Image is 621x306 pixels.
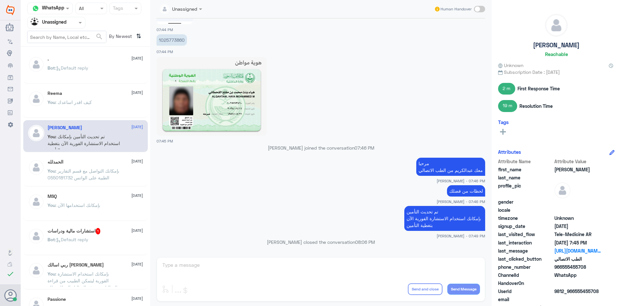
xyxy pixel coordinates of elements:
img: 1338775417824879.jpg [157,57,267,136]
button: Send Message [447,284,480,295]
p: [PERSON_NAME] closed the conversation [157,239,485,245]
p: [PERSON_NAME] joined the conversation [157,144,485,151]
span: null [554,296,601,303]
span: search [95,33,103,40]
span: You [48,134,55,139]
p: 29/8/2025, 7:44 PM [157,34,187,46]
span: last_message [498,247,553,254]
span: : Default reply [55,65,88,71]
i: check [6,270,14,278]
h5: ربي اسالك رضاك [48,262,104,268]
span: 08:06 PM [355,239,375,245]
span: 2 m [498,83,515,95]
button: Avatar [4,289,16,301]
span: last_clicked_button [498,255,553,262]
span: 9812_966555455708 [554,288,601,295]
span: last_interaction [498,239,553,246]
span: null [554,280,601,287]
h5: Reema [48,91,62,96]
span: last_visited_flow [498,231,553,238]
img: defaultAdmin.png [28,125,44,141]
span: 2025-08-29T16:45:07.798Z [554,239,601,246]
span: [PERSON_NAME] - 07:46 PM [437,178,485,184]
span: 07:44 PM [157,28,173,32]
span: You [48,99,55,105]
span: 07:45 PM [157,139,173,143]
span: 07:46 PM [354,145,374,151]
img: defaultAdmin.png [28,56,44,73]
span: signup_date [498,223,553,230]
span: Resolution Time [519,103,553,109]
span: timezone [498,215,553,221]
span: : بإمكانك التواصل مع قسم التقارير الطبية على الواتس 0550181732 [48,168,119,180]
span: Unknown [554,215,601,221]
span: : تم تحديث التأمين بإمكانك استخدام الاستشارة الفورية الآن بتغطية التأمين [48,134,120,153]
p: 29/8/2025, 7:46 PM [447,185,485,197]
span: [DATE] [131,193,143,198]
span: 966555455708 [554,264,601,270]
h5: . [48,56,49,62]
h6: Tags [498,119,509,125]
span: Unknown [498,62,523,69]
span: You [48,168,55,174]
span: email [498,296,553,303]
span: last_name [498,174,553,181]
span: Attribute Value [554,158,601,165]
span: [DATE] [131,124,143,130]
img: Unassigned.svg [31,18,40,28]
i: ⇅ [136,31,141,41]
span: ChannelId [498,272,553,278]
button: search [95,31,103,42]
span: 2025-08-29T06:31:29.488Z [554,223,601,230]
span: Human Handover [441,6,472,12]
span: الطب الاتصالي [554,255,601,262]
input: Search by Name, Local etc… [27,31,106,43]
span: [DATE] [131,228,143,233]
span: phone_number [498,264,553,270]
span: 2 [554,272,601,278]
a: [URL][DOMAIN_NAME] [554,247,601,254]
span: [DATE] [131,296,143,301]
h5: استشارات مالية ودراسات [48,228,101,234]
p: 29/8/2025, 7:46 PM [416,158,485,176]
img: defaultAdmin.png [554,182,571,198]
button: Send and close [408,283,442,295]
img: defaultAdmin.png [28,91,44,107]
img: whatsapp.png [31,4,40,13]
span: : بإمكانك استخدامها الآن [55,202,100,208]
h6: Attributes [498,149,521,155]
span: First Response Time [517,85,560,92]
span: [PERSON_NAME] - 07:49 PM [437,233,485,239]
span: : Default reply [55,237,88,242]
img: defaultAdmin.png [545,14,567,36]
span: Bot [48,65,55,71]
img: Widebot Logo [6,5,15,15]
p: 29/8/2025, 7:49 PM [404,206,485,231]
span: first_name [498,166,553,173]
span: UserId [498,288,553,295]
span: You [48,202,55,208]
h5: عبدالله [48,125,82,130]
span: Subscription Date : [DATE] [498,69,615,75]
span: profile_pic [498,182,553,197]
span: Attribute Name [498,158,553,165]
span: : كيف اقدر اساعدك [55,99,92,105]
span: عبدالله [554,166,601,173]
img: defaultAdmin.png [28,228,44,244]
span: gender [498,198,553,205]
span: [DATE] [131,158,143,164]
span: Bot [48,237,55,242]
span: By Newest [106,31,134,44]
h5: MSQ [48,194,57,199]
span: null [554,198,601,205]
span: null [554,207,601,213]
span: locale [498,207,553,213]
img: defaultAdmin.png [28,262,44,278]
h5: الحمدلله [48,159,63,165]
span: 19 m [498,100,517,112]
span: 07:44 PM [157,50,173,54]
span: Tele-Medicine AR [554,231,601,238]
span: [DATE] [131,261,143,267]
img: defaultAdmin.png [28,159,44,176]
span: [PERSON_NAME] - 07:46 PM [437,199,485,204]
